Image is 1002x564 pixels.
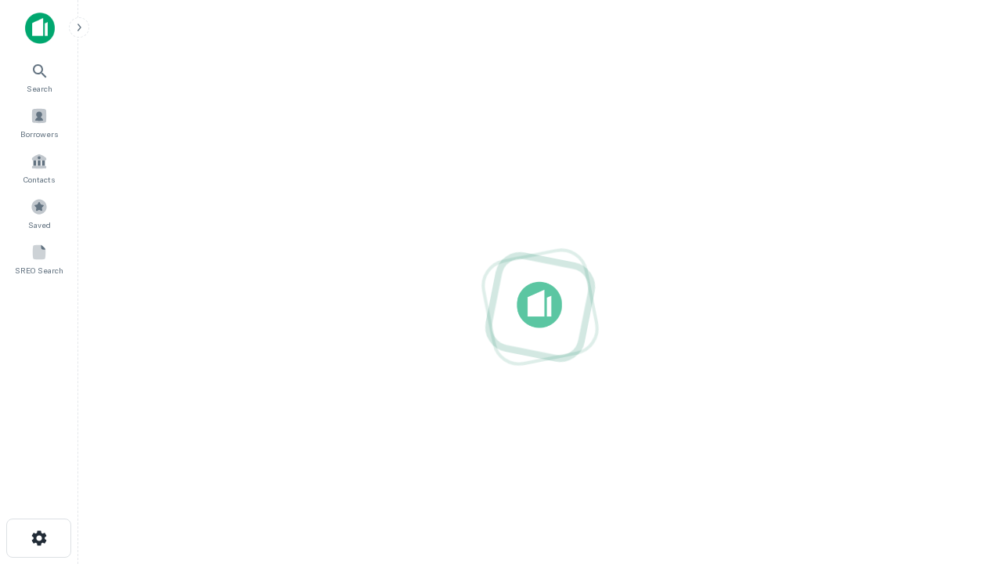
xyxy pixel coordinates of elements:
a: Saved [5,192,74,234]
a: Borrowers [5,101,74,143]
img: capitalize-icon.png [25,13,55,44]
a: Search [5,56,74,98]
a: SREO Search [5,237,74,280]
a: Contacts [5,146,74,189]
span: SREO Search [15,264,63,277]
span: Contacts [23,173,55,186]
span: Search [27,82,52,95]
span: Borrowers [20,128,58,140]
span: Saved [28,219,51,231]
iframe: Chat Widget [924,439,1002,514]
